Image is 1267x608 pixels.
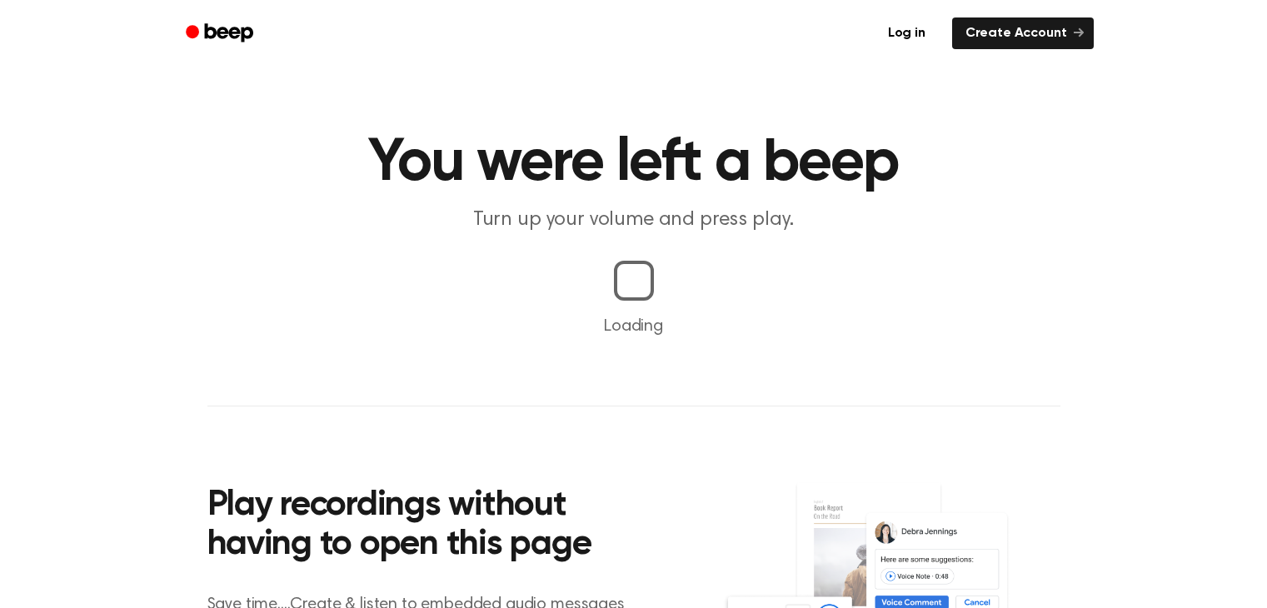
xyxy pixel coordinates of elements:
[871,14,942,52] a: Log in
[207,486,656,566] h2: Play recordings without having to open this page
[314,207,954,234] p: Turn up your volume and press play.
[207,133,1060,193] h1: You were left a beep
[174,17,268,50] a: Beep
[952,17,1094,49] a: Create Account
[20,314,1247,339] p: Loading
